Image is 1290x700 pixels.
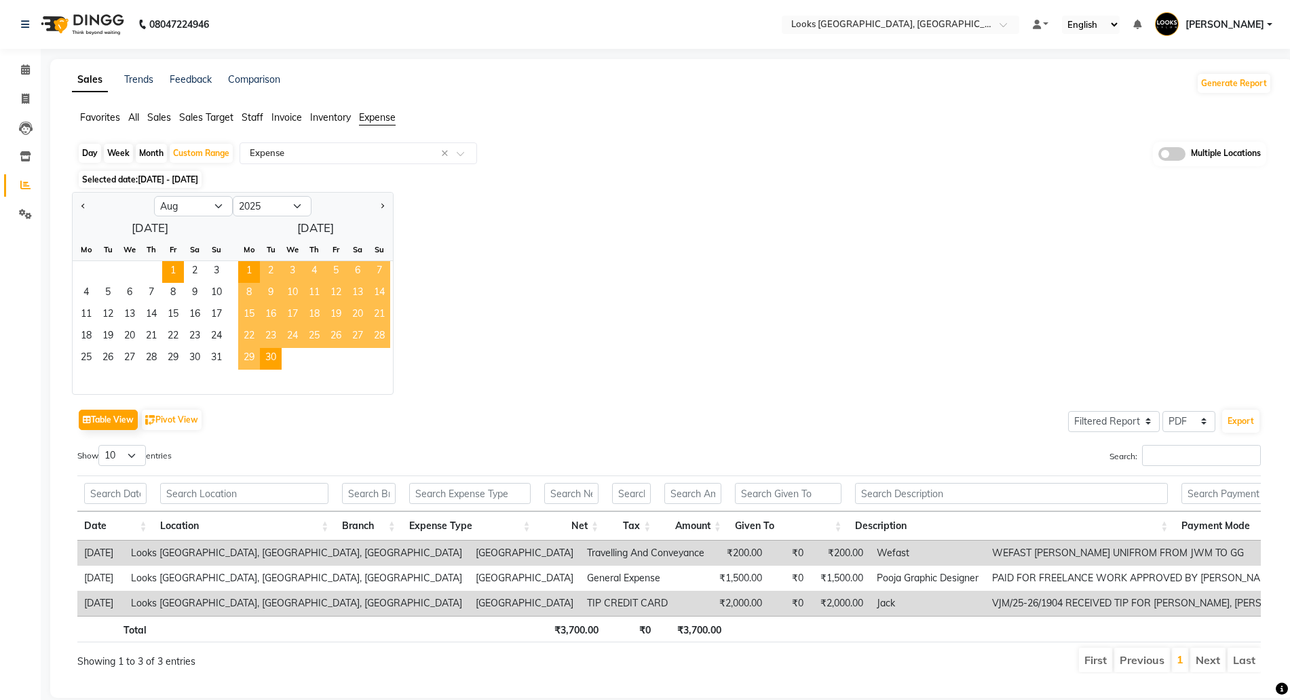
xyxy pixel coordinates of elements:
[119,326,140,348] span: 20
[98,445,146,466] select: Showentries
[347,326,368,348] div: Saturday, September 27, 2025
[605,616,658,642] th: ₹0
[1198,74,1270,93] button: Generate Report
[605,511,658,541] th: Tax: activate to sort column ascending
[282,326,303,348] span: 24
[238,283,260,305] div: Monday, September 8, 2025
[184,326,206,348] div: Saturday, August 23, 2025
[711,566,769,591] td: ₹1,500.00
[870,591,985,616] td: Jack
[347,283,368,305] div: Saturday, September 13, 2025
[162,348,184,370] span: 29
[325,283,347,305] span: 12
[97,305,119,326] div: Tuesday, August 12, 2025
[119,326,140,348] div: Wednesday, August 20, 2025
[206,326,227,348] span: 24
[140,348,162,370] span: 28
[179,111,233,123] span: Sales Target
[325,305,347,326] span: 19
[238,283,260,305] span: 8
[310,111,351,123] span: Inventory
[97,326,119,348] div: Tuesday, August 19, 2025
[469,591,580,616] td: [GEOGRAPHIC_DATA]
[282,261,303,283] span: 3
[97,305,119,326] span: 12
[347,239,368,260] div: Sa
[728,511,849,541] th: Given To: activate to sort column ascending
[184,348,206,370] span: 30
[260,348,282,370] span: 30
[206,305,227,326] span: 17
[242,111,263,123] span: Staff
[238,348,260,370] div: Monday, September 29, 2025
[260,326,282,348] span: 23
[184,239,206,260] div: Sa
[810,541,870,566] td: ₹200.00
[119,283,140,305] div: Wednesday, August 6, 2025
[282,305,303,326] div: Wednesday, September 17, 2025
[104,144,133,163] div: Week
[260,305,282,326] div: Tuesday, September 16, 2025
[303,305,325,326] div: Thursday, September 18, 2025
[77,445,172,466] label: Show entries
[303,326,325,348] span: 25
[184,326,206,348] span: 23
[77,646,558,669] div: Showing 1 to 3 of 3 entries
[206,348,227,370] div: Sunday, August 31, 2025
[342,483,395,504] input: Search Branch
[260,283,282,305] span: 9
[1177,653,1183,666] a: 1
[162,326,184,348] span: 22
[238,348,260,370] span: 29
[119,348,140,370] div: Wednesday, August 27, 2025
[138,174,198,184] span: [DATE] - [DATE]
[260,239,282,260] div: Tu
[260,261,282,283] span: 2
[228,73,280,85] a: Comparison
[769,541,810,566] td: ₹0
[184,261,206,283] span: 2
[75,239,97,260] div: Mo
[75,348,97,370] span: 25
[97,283,119,305] div: Tuesday, August 5, 2025
[162,305,184,326] div: Friday, August 15, 2025
[368,283,390,305] div: Sunday, September 14, 2025
[441,147,453,161] span: Clear all
[810,566,870,591] td: ₹1,500.00
[368,326,390,348] div: Sunday, September 28, 2025
[238,326,260,348] div: Monday, September 22, 2025
[325,261,347,283] span: 5
[140,305,162,326] div: Thursday, August 14, 2025
[140,326,162,348] span: 21
[402,511,537,541] th: Expense Type: activate to sort column ascending
[325,326,347,348] span: 26
[119,239,140,260] div: We
[368,283,390,305] span: 14
[238,326,260,348] span: 22
[282,239,303,260] div: We
[282,261,303,283] div: Wednesday, September 3, 2025
[580,566,711,591] td: General Expense
[303,326,325,348] div: Thursday, September 25, 2025
[409,483,531,504] input: Search Expense Type
[97,348,119,370] div: Tuesday, August 26, 2025
[347,261,368,283] span: 6
[140,283,162,305] span: 7
[206,283,227,305] div: Sunday, August 10, 2025
[233,196,311,216] select: Select year
[325,305,347,326] div: Friday, September 19, 2025
[206,348,227,370] span: 31
[325,283,347,305] div: Friday, September 12, 2025
[347,326,368,348] span: 27
[35,5,128,43] img: logo
[1185,18,1264,32] span: [PERSON_NAME]
[735,483,842,504] input: Search Given To
[282,283,303,305] span: 10
[80,111,120,123] span: Favorites
[184,283,206,305] div: Saturday, August 9, 2025
[162,326,184,348] div: Friday, August 22, 2025
[140,283,162,305] div: Thursday, August 7, 2025
[77,591,124,616] td: [DATE]
[206,305,227,326] div: Sunday, August 17, 2025
[124,591,469,616] td: Looks [GEOGRAPHIC_DATA], [GEOGRAPHIC_DATA], [GEOGRAPHIC_DATA]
